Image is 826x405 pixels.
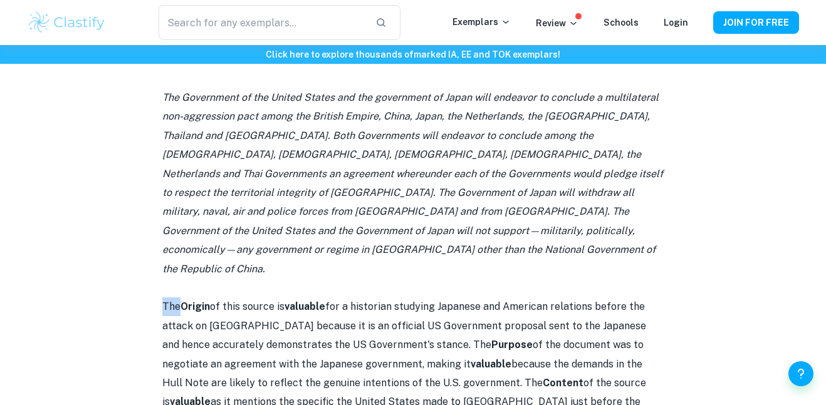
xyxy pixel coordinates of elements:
[452,15,511,29] p: Exemplars
[664,18,688,28] a: Login
[491,339,533,351] strong: Purpose
[162,91,663,275] i: The Government of the United States and the government of Japan will endeavor to conclude a multi...
[788,361,813,386] button: Help and Feedback
[604,18,639,28] a: Schools
[3,48,823,61] h6: Click here to explore thousands of marked IA, EE and TOK exemplars !
[471,358,511,370] strong: valuable
[543,377,583,389] strong: Content
[285,300,325,312] strong: valuable
[180,300,210,312] strong: Origin
[27,10,107,35] img: Clastify logo
[536,16,578,30] p: Review
[159,5,365,40] input: Search for any exemplars...
[713,11,799,34] button: JOIN FOR FREE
